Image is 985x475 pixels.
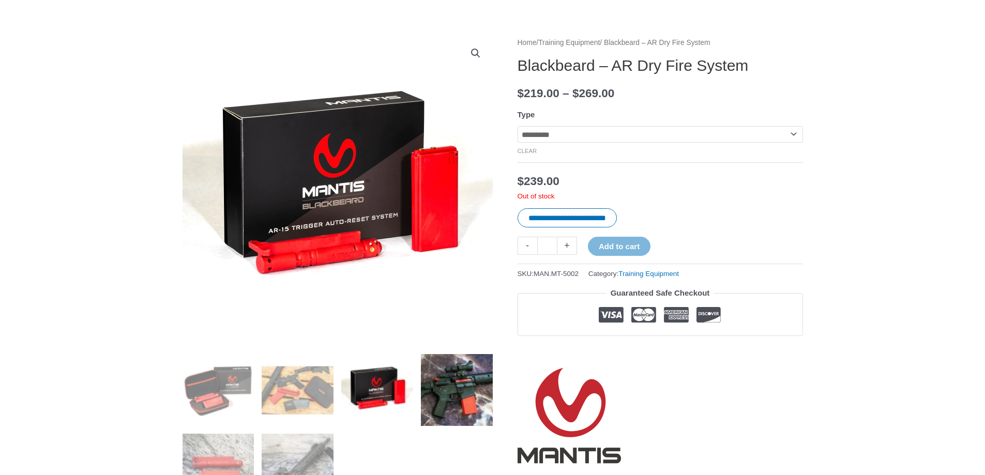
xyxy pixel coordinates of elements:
[538,39,600,47] a: Training Equipment
[262,354,334,426] img: Blackbeard - AR Dry Fire System - Image 2
[518,39,537,47] a: Home
[518,344,803,356] iframe: Customer reviews powered by Trustpilot
[518,36,803,50] nav: Breadcrumb
[518,175,559,188] bdi: 239.00
[563,87,569,100] span: –
[572,87,614,100] bdi: 269.00
[421,354,493,426] img: Blackbeard - AR Dry Fire System - Image 4
[518,192,803,201] p: Out of stock
[588,267,679,280] span: Category:
[518,267,579,280] span: SKU:
[518,237,537,255] a: -
[518,364,621,467] a: Mantis
[183,354,254,426] img: Blackbeard - AR Dry Fire System
[588,237,650,256] button: Add to cart
[537,237,557,255] input: Product quantity
[518,110,535,119] label: Type
[518,148,537,154] a: Clear options
[518,87,559,100] bdi: 219.00
[466,44,485,63] a: View full-screen image gallery
[518,56,803,75] h1: Blackbeard – AR Dry Fire System
[534,270,579,278] span: MAN.MT-5002
[607,286,714,300] legend: Guaranteed Safe Checkout
[518,175,524,188] span: $
[341,354,413,426] img: Blackbeard - AR Dry Fire System - Image 3
[518,87,524,100] span: $
[557,237,577,255] a: +
[618,270,679,278] a: Training Equipment
[572,87,579,100] span: $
